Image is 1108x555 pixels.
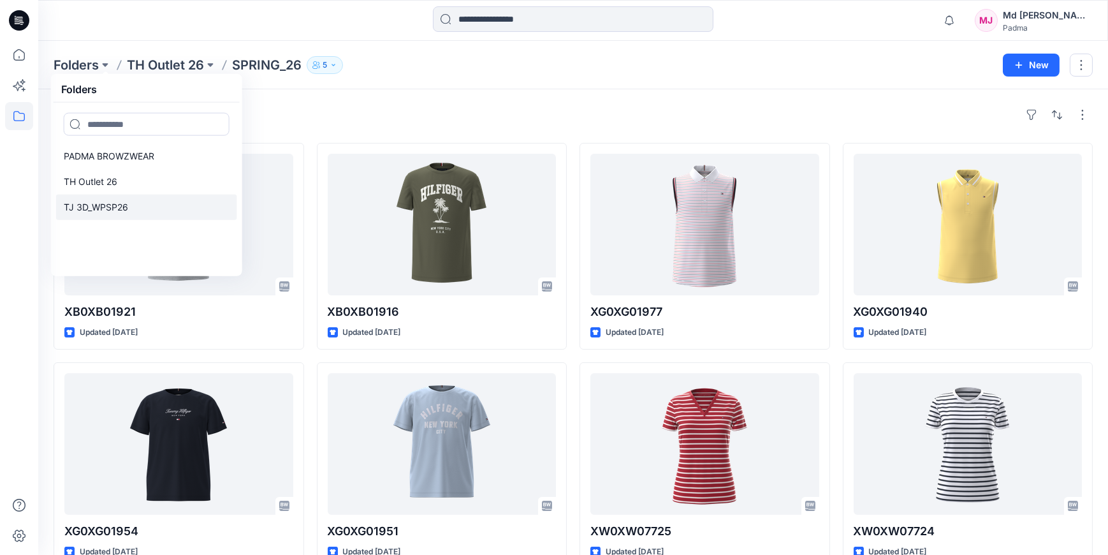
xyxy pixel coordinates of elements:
p: XW0XW07725 [590,522,819,540]
p: XB0XB01916 [328,303,557,321]
a: XG0XG01940 [854,154,1082,295]
p: XB0XB01921 [64,303,293,321]
p: Updated [DATE] [869,326,927,339]
p: SPRING_26 [232,56,302,74]
h5: Folders [54,77,105,102]
div: Md [PERSON_NAME] [1003,8,1092,23]
a: XG0XG01977 [590,154,819,295]
div: MJ [975,9,998,32]
p: 5 [323,58,327,72]
a: TH Outlet 26 [127,56,204,74]
p: TH Outlet 26 [64,174,117,189]
button: New [1003,54,1060,77]
a: XG0XG01954 [64,373,293,515]
a: XW0XW07725 [590,373,819,515]
p: XG0XG01954 [64,522,293,540]
p: XW0XW07724 [854,522,1082,540]
a: XW0XW07724 [854,373,1082,515]
p: Updated [DATE] [606,326,664,339]
p: XG0XG01977 [590,303,819,321]
p: XG0XG01940 [854,303,1082,321]
a: Folders [54,56,99,74]
p: Updated [DATE] [343,326,401,339]
a: TJ 3D_WPSP26 [56,195,237,220]
button: 5 [307,56,343,74]
div: Padma [1003,23,1092,33]
a: XB0XB01916 [328,154,557,295]
a: PADMA BROWZWEAR [56,144,237,169]
p: Updated [DATE] [80,326,138,339]
p: TJ 3D_WPSP26 [64,200,128,215]
p: XG0XG01951 [328,522,557,540]
a: TH Outlet 26 [56,169,237,195]
p: PADMA BROWZWEAR [64,149,154,164]
a: XG0XG01951 [328,373,557,515]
